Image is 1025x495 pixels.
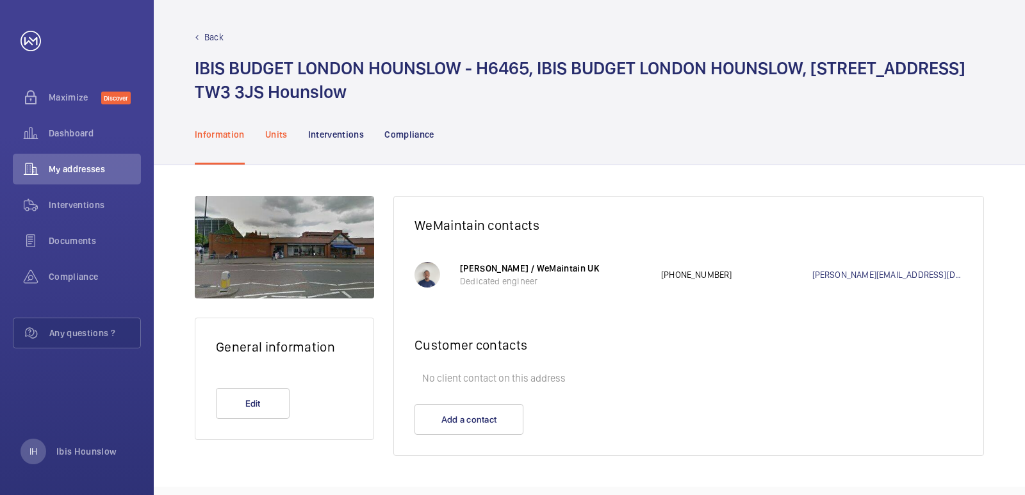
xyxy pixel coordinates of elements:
p: IH [29,445,37,458]
span: Any questions ? [49,327,140,339]
h2: General information [216,339,353,355]
span: Dashboard [49,127,141,140]
p: Units [265,128,288,141]
p: [PERSON_NAME] / WeMaintain UK [460,262,648,275]
p: Ibis Hounslow [56,445,117,458]
span: Compliance [49,270,141,283]
p: Back [204,31,224,44]
p: Dedicated engineer [460,275,648,288]
span: Interventions [49,199,141,211]
span: Documents [49,234,141,247]
p: Compliance [384,128,434,141]
h1: IBIS BUDGET LONDON HOUNSLOW - H6465, IBIS BUDGET LONDON HOUNSLOW, [STREET_ADDRESS] TW3 3JS Hounslow [195,56,965,104]
button: Add a contact [414,404,523,435]
span: My addresses [49,163,141,175]
span: Discover [101,92,131,104]
a: [PERSON_NAME][EMAIL_ADDRESS][DOMAIN_NAME] [812,268,963,281]
h2: Customer contacts [414,337,963,353]
p: No client contact on this address [414,366,963,391]
p: Information [195,128,245,141]
h2: WeMaintain contacts [414,217,963,233]
span: Maximize [49,91,101,104]
p: [PHONE_NUMBER] [661,268,812,281]
button: Edit [216,388,290,419]
p: Interventions [308,128,365,141]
